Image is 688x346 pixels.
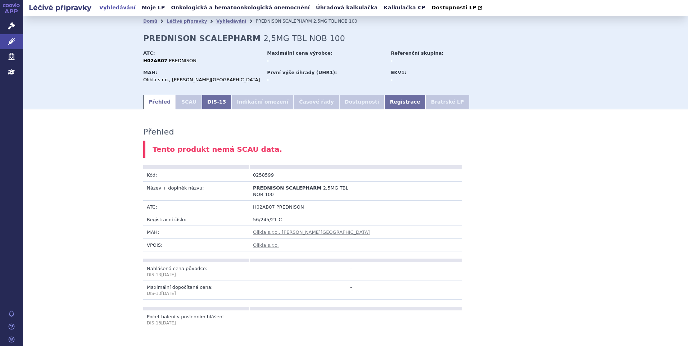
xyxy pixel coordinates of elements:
[249,281,356,299] td: -
[23,3,97,13] h2: Léčivé přípravky
[143,181,249,200] td: Název + doplněk názvu:
[253,242,279,248] a: Olikla s.r.o.
[169,3,312,13] a: Onkologická a hematoonkologická onemocnění
[314,3,380,13] a: Úhradová kalkulačka
[167,19,207,24] a: Léčivé přípravky
[391,77,472,83] div: -
[255,19,312,24] span: PREDNISON SCALEPHARM
[249,262,356,281] td: -
[391,58,472,64] div: -
[263,34,345,43] span: 2,5MG TBL NOB 100
[143,58,167,63] strong: H02AB07
[253,185,348,197] span: 2,5MG TBL NOB 100
[313,19,357,24] span: 2,5MG TBL NOB 100
[249,310,356,329] td: -
[143,238,249,251] td: VPOIS:
[249,213,462,226] td: 56/245/21-C
[382,3,428,13] a: Kalkulačka CP
[253,229,370,235] a: Olikla s.r.o., [PERSON_NAME][GEOGRAPHIC_DATA]
[161,320,176,325] span: [DATE]
[391,50,443,56] strong: Referenční skupina:
[143,201,249,213] td: ATC:
[97,3,138,13] a: Vyhledávání
[143,281,249,299] td: Maximální dopočítaná cena:
[143,95,176,109] a: Přehled
[356,310,462,329] td: -
[143,70,157,75] strong: MAH:
[143,310,249,329] td: Počet balení v posledním hlášení
[147,291,246,297] p: DIS-13
[143,226,249,238] td: MAH:
[143,77,260,83] div: Olikla s.r.o., [PERSON_NAME][GEOGRAPHIC_DATA]
[267,77,384,83] div: -
[429,3,486,13] a: Dostupnosti LP
[161,291,176,296] span: [DATE]
[143,127,174,137] h3: Přehled
[253,185,321,191] span: PREDNISON SCALEPHARM
[249,169,356,181] td: 0258599
[147,272,246,278] p: DIS-13
[276,204,304,210] span: PREDNISON
[391,70,406,75] strong: EKV1:
[161,272,176,277] span: [DATE]
[140,3,167,13] a: Moje LP
[169,58,196,63] span: PREDNISON
[143,34,261,43] strong: PREDNISON SCALEPHARM
[143,141,568,158] div: Tento produkt nemá SCAU data.
[202,95,231,109] a: DIS-13
[431,5,476,10] span: Dostupnosti LP
[384,95,425,109] a: Registrace
[267,70,337,75] strong: První výše úhrady (UHR1):
[216,19,246,24] a: Vyhledávání
[143,19,157,24] a: Domů
[253,204,275,210] span: H02AB07
[267,50,332,56] strong: Maximální cena výrobce:
[143,213,249,226] td: Registrační číslo:
[147,320,246,326] p: DIS-13
[143,50,155,56] strong: ATC:
[267,58,384,64] div: -
[143,169,249,181] td: Kód:
[143,262,249,281] td: Nahlášená cena původce:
